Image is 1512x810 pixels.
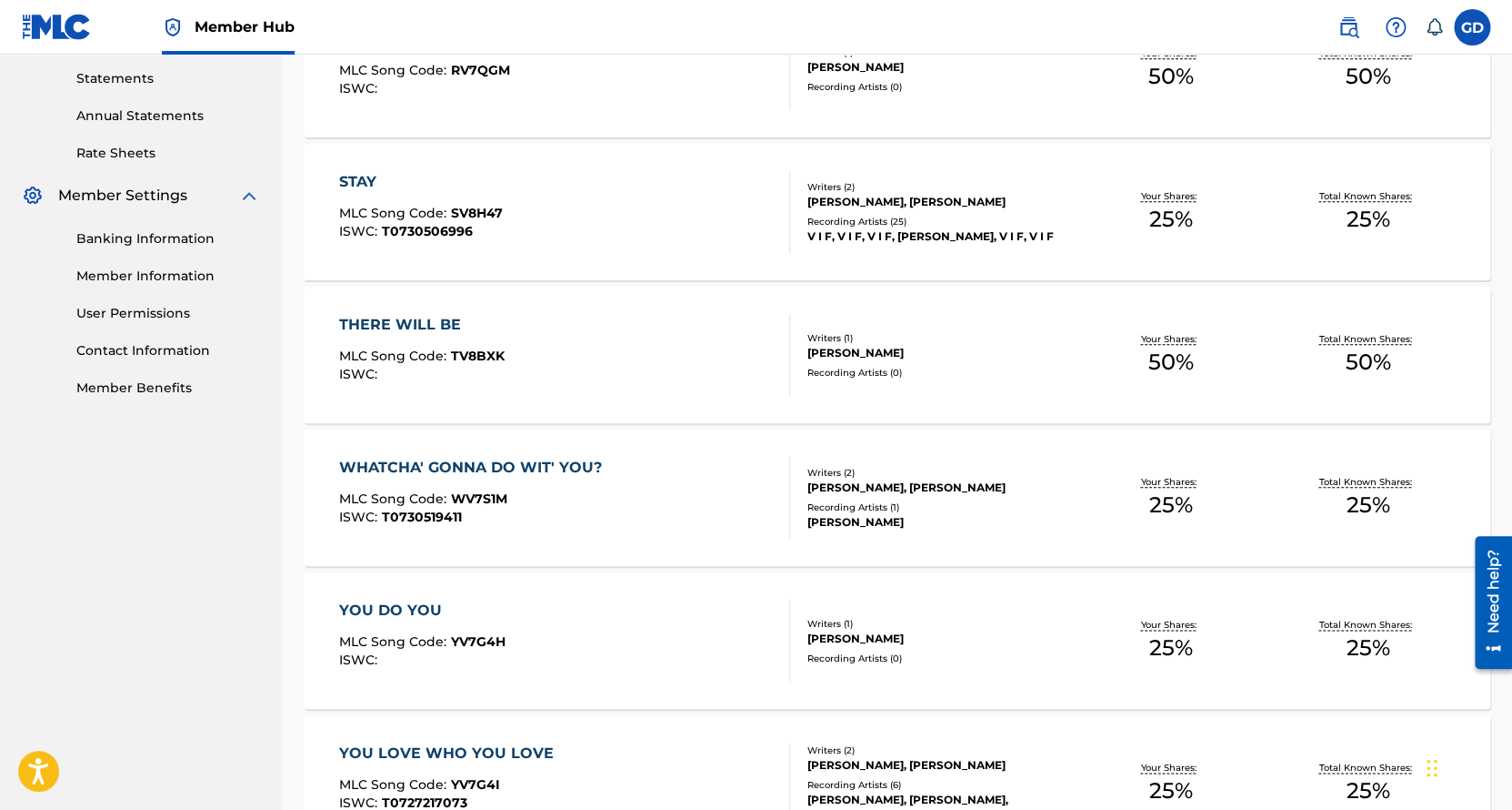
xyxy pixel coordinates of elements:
[1427,741,1437,795] div: Drag
[1385,16,1407,38] img: help
[1140,475,1200,489] p: Your Shares:
[339,652,382,668] span: ISWC :
[1421,723,1512,810] iframe: Chat Widget
[807,757,1072,774] div: [PERSON_NAME], [PERSON_NAME]
[807,778,1072,792] div: Recording Artists ( 6 )
[1148,632,1192,664] span: 25 %
[1319,618,1417,632] p: Total Known Shares:
[339,366,382,382] span: ISWC :
[339,743,563,764] div: YOU LOVE WHO YOU LOVE
[807,180,1072,194] div: Writers ( 2 )
[1319,761,1417,775] p: Total Known Shares:
[76,106,260,126] a: Annual Statements
[76,379,260,398] a: Member Benefits
[339,509,382,525] span: ISWC :
[339,600,506,622] div: YOU DO YOU
[1346,203,1389,236] span: 25 %
[1140,761,1200,775] p: Your Shares:
[76,341,260,360] a: Contact Information
[76,267,260,286] a: Member Information
[1425,18,1443,36] div: Notifications
[304,572,1490,709] a: YOU DO YOUMLC Song Code:YV7G4HISWC:Writers (1)[PERSON_NAME]Recording Artists (0)Your Shares:25%To...
[1319,332,1417,346] p: Total Known Shares:
[1330,9,1367,46] a: Public Search
[1148,203,1192,236] span: 25 %
[339,348,451,364] span: MLC Song Code :
[304,144,1490,280] a: STAYMLC Song Code:SV8H47ISWC:T0730506996Writers (2)[PERSON_NAME], [PERSON_NAME]Recording Artists ...
[339,491,451,507] span: MLC Song Code :
[76,304,260,323] a: User Permissions
[162,16,184,38] img: Top Rightsholder
[1345,346,1390,379] span: 50 %
[451,205,503,221] span: SV8H47
[451,776,500,793] span: YV7G4I
[339,314,505,336] div: THERE WILL BE
[1140,189,1200,203] p: Your Shares:
[807,652,1072,665] div: Recording Artists ( 0 )
[1346,632,1389,664] span: 25 %
[807,194,1072,210] div: [PERSON_NAME], [PERSON_NAME]
[807,215,1072,228] div: Recording Artists ( 25 )
[451,62,510,78] span: RV7QGM
[22,185,44,207] img: Member Settings
[807,80,1072,94] div: Recording Artists ( 0 )
[195,16,295,37] span: Member Hub
[76,69,260,88] a: Statements
[807,501,1072,514] div: Recording Artists ( 1 )
[807,228,1072,245] div: V I F, V I F, V I F, [PERSON_NAME], V I F, V I F
[339,457,611,479] div: WHATCHA' GONNA DO WIT' YOU?
[339,80,382,96] span: ISWC :
[1454,9,1490,46] div: User Menu
[76,229,260,248] a: Banking Information
[807,366,1072,380] div: Recording Artists ( 0 )
[451,348,505,364] span: TV8BXK
[339,633,451,650] span: MLC Song Code :
[339,223,382,239] span: ISWC :
[807,514,1072,531] div: [PERSON_NAME]
[382,223,473,239] span: T0730506996
[1346,775,1389,807] span: 25 %
[1319,475,1417,489] p: Total Known Shares:
[451,491,507,507] span: WV7S1M
[339,62,451,78] span: MLC Song Code :
[807,466,1072,480] div: Writers ( 2 )
[1148,489,1192,521] span: 25 %
[1337,16,1359,38] img: search
[304,1,1490,137] a: [PERSON_NAME]MLC Song Code:RV7QGMISWC:Writers (1)[PERSON_NAME]Recording Artists (0)Your Shares:50...
[304,430,1490,566] a: WHATCHA' GONNA DO WIT' YOU?MLC Song Code:WV7S1MISWC:T0730519411Writers (2)[PERSON_NAME], [PERSON_...
[1345,60,1390,93] span: 50 %
[1461,528,1512,678] iframe: Resource Center
[1140,618,1200,632] p: Your Shares:
[1319,189,1417,203] p: Total Known Shares:
[76,144,260,163] a: Rate Sheets
[238,185,260,207] img: expand
[1140,332,1200,346] p: Your Shares:
[382,509,462,525] span: T0730519411
[58,185,187,207] span: Member Settings
[807,331,1072,345] div: Writers ( 1 )
[339,776,451,793] span: MLC Song Code :
[1377,9,1414,46] div: Help
[1147,60,1193,93] span: 50 %
[807,345,1072,361] div: [PERSON_NAME]
[451,633,506,650] span: YV7G4H
[339,171,503,193] div: STAY
[807,744,1072,757] div: Writers ( 2 )
[1148,775,1192,807] span: 25 %
[807,59,1072,76] div: [PERSON_NAME]
[807,480,1072,496] div: [PERSON_NAME], [PERSON_NAME]
[1147,346,1193,379] span: 50 %
[339,205,451,221] span: MLC Song Code :
[304,287,1490,423] a: THERE WILL BEMLC Song Code:TV8BXKISWC:Writers (1)[PERSON_NAME]Recording Artists (0)Your Shares:50...
[22,14,92,40] img: MLC Logo
[1346,489,1389,521] span: 25 %
[807,617,1072,631] div: Writers ( 1 )
[807,631,1072,647] div: [PERSON_NAME]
